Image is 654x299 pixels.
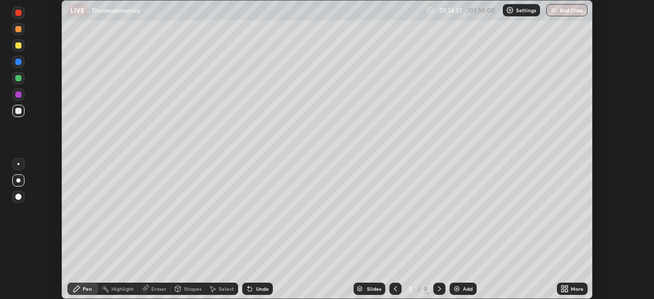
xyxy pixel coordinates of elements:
[111,286,134,291] div: Highlight
[506,6,514,14] img: class-settings-icons
[151,286,167,291] div: Eraser
[546,4,588,16] button: End Class
[571,286,583,291] div: More
[256,286,269,291] div: Undo
[83,286,92,291] div: Pen
[184,286,201,291] div: Shapes
[219,286,234,291] div: Select
[550,6,558,14] img: end-class-cross
[367,286,381,291] div: Slides
[516,8,536,13] p: Settings
[453,285,461,293] img: add-slide-button
[71,6,84,14] p: LIVE
[463,286,473,291] div: Add
[418,286,421,292] div: /
[406,286,416,292] div: 8
[91,6,140,14] p: Thermodynamics
[423,284,429,293] div: 8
